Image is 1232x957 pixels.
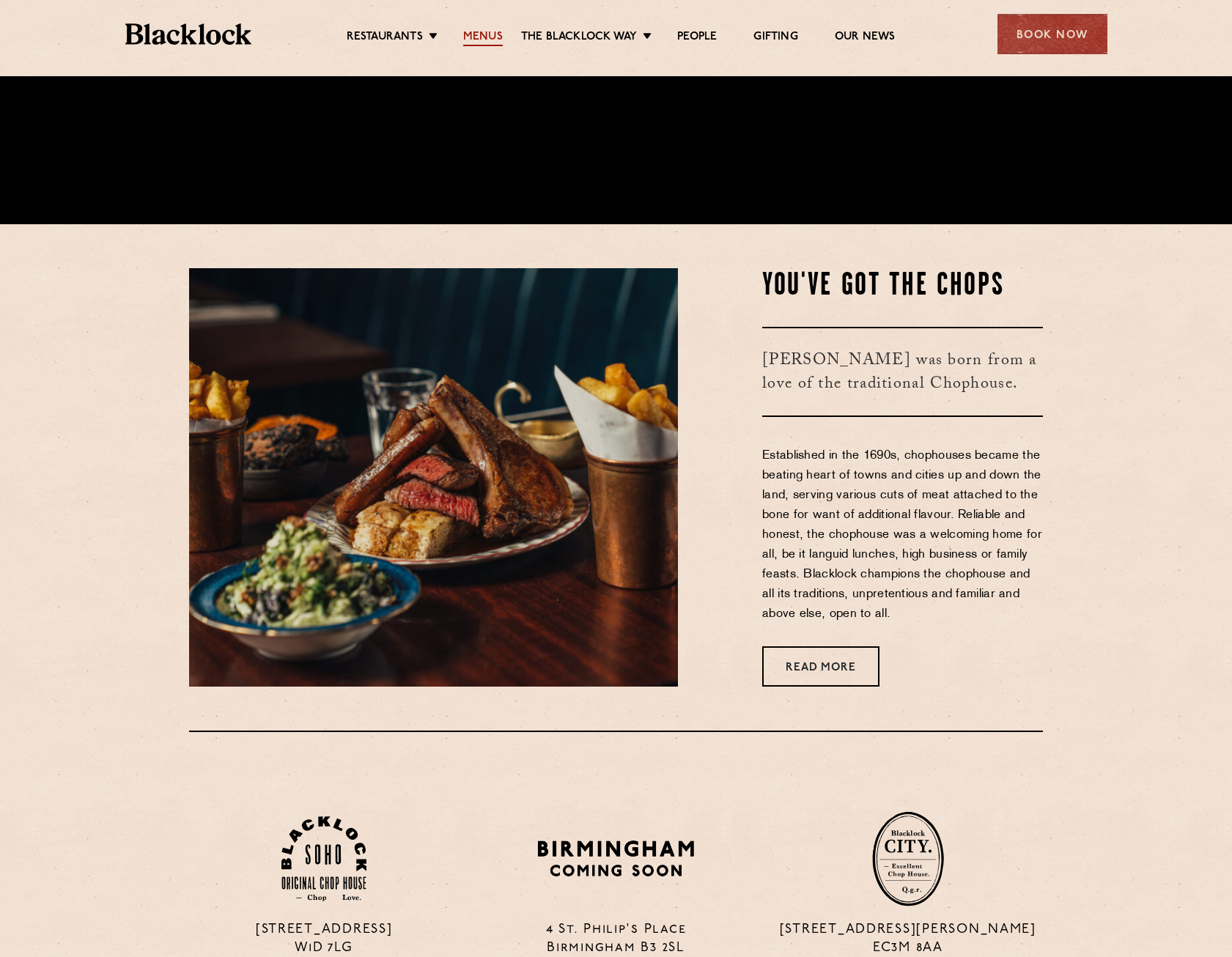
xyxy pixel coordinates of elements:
[463,30,503,46] a: Menus
[347,30,423,46] a: Restaurants
[125,23,252,45] img: BL_Textured_Logo-footer-cropped.svg
[753,30,797,46] a: Gifting
[677,30,717,46] a: People
[535,835,697,882] img: BIRMINGHAM-P22_-e1747915156957.png
[521,30,637,46] a: The Blacklock Way
[281,816,366,902] img: Soho-stamp-default.svg
[997,14,1107,54] div: Book Now
[872,811,944,906] img: City-stamp-default.svg
[762,646,879,687] a: Read More
[835,30,896,46] a: Our News
[762,446,1043,624] p: Established in the 1690s, chophouses became the beating heart of towns and cities up and down the...
[762,327,1043,417] h3: [PERSON_NAME] was born from a love of the traditional Chophouse.
[762,268,1043,305] h2: You've Got The Chops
